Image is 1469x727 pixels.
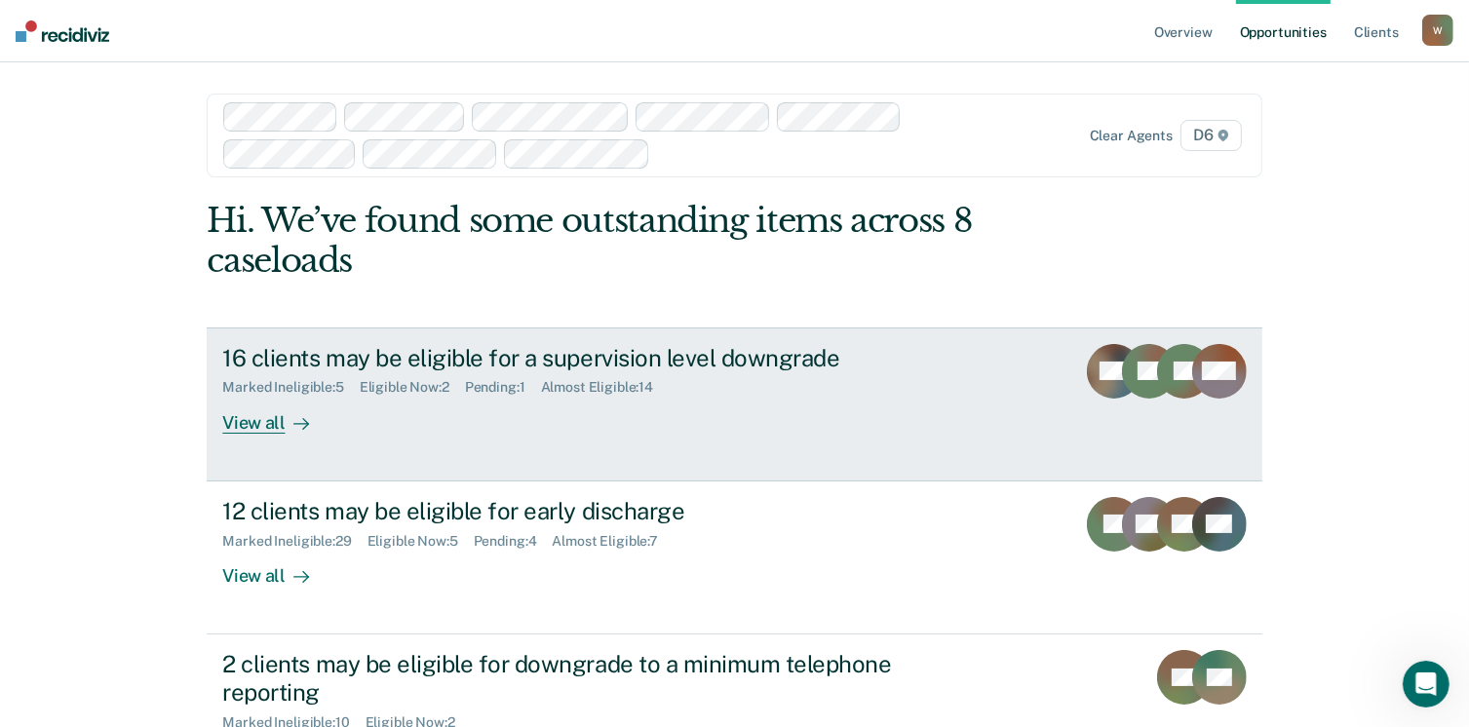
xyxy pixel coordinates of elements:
[222,497,907,525] div: 12 clients may be eligible for early discharge
[207,327,1261,481] a: 16 clients may be eligible for a supervision level downgradeMarked Ineligible:5Eligible Now:2Pend...
[222,549,331,587] div: View all
[16,20,109,42] img: Recidiviz
[474,533,553,550] div: Pending : 4
[1422,15,1453,46] button: W
[360,379,465,396] div: Eligible Now : 2
[552,533,674,550] div: Almost Eligible : 7
[222,396,331,434] div: View all
[541,379,670,396] div: Almost Eligible : 14
[222,650,907,707] div: 2 clients may be eligible for downgrade to a minimum telephone reporting
[367,533,474,550] div: Eligible Now : 5
[1180,120,1242,151] span: D6
[222,533,367,550] div: Marked Ineligible : 29
[1090,128,1173,144] div: Clear agents
[1403,661,1450,708] iframe: Intercom live chat
[465,379,541,396] div: Pending : 1
[222,379,359,396] div: Marked Ineligible : 5
[207,481,1261,634] a: 12 clients may be eligible for early dischargeMarked Ineligible:29Eligible Now:5Pending:4Almost E...
[222,344,907,372] div: 16 clients may be eligible for a supervision level downgrade
[207,201,1051,281] div: Hi. We’ve found some outstanding items across 8 caseloads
